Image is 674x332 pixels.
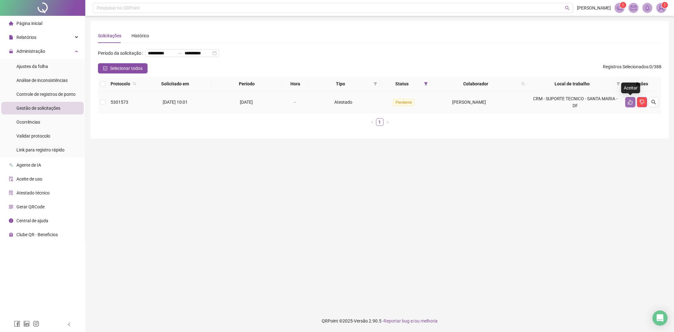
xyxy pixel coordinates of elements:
[384,118,391,126] button: right
[98,48,145,58] label: Período da solicitação
[9,205,13,209] span: qrcode
[372,79,379,89] span: filter
[662,2,668,8] sup: Atualize o seu contato no menu Meus Dados
[354,318,368,323] span: Versão
[310,80,371,87] span: Tipo
[433,80,519,87] span: Colaborador
[664,3,666,7] span: 1
[16,92,76,97] span: Controle de registros de ponto
[110,65,143,72] span: Selecionar todos
[393,99,414,106] span: Pendente
[616,82,620,86] span: filter
[657,3,666,13] img: 82419
[9,49,13,53] span: lock
[640,100,645,105] span: dislike
[530,80,614,87] span: Local de trabalho
[67,322,71,327] span: left
[9,35,13,40] span: file
[368,118,376,126] button: left
[9,177,13,181] span: audit
[622,3,624,7] span: 1
[373,82,377,86] span: filter
[9,21,13,26] span: home
[98,32,121,39] div: Solicitações
[645,5,650,11] span: bell
[16,190,50,195] span: Atestado técnico
[615,79,622,89] span: filter
[85,310,674,332] footer: QRPoint © 2025 - 2.90.5 -
[294,100,295,105] span: -
[111,80,130,87] span: Protocolo
[520,79,526,89] span: search
[521,82,525,86] span: search
[163,100,188,105] span: [DATE] 10:01
[621,83,640,93] div: Aceitar
[370,120,374,124] span: left
[177,51,182,56] span: swap-right
[334,100,352,105] span: Atestado
[139,77,211,91] th: Solicitado em
[16,163,41,168] span: Agente de IA
[16,218,48,223] span: Central de ajuda
[16,204,45,209] span: Gerar QRCode
[16,21,42,26] span: Página inicial
[620,2,626,8] sup: 1
[133,82,137,86] span: search
[376,119,383,126] a: 1
[16,120,40,125] span: Ocorrências
[631,5,636,11] span: mail
[9,232,13,237] span: gift
[376,118,384,126] li: 1
[9,191,13,195] span: solution
[603,64,648,69] span: Registros Selecionados
[103,66,107,71] span: check-square
[386,120,389,124] span: right
[577,4,611,11] span: [PERSON_NAME]
[211,77,282,91] th: Período
[14,321,20,327] span: facebook
[16,147,64,152] span: Link para registro rápido
[111,100,128,105] span: 5301573
[16,232,58,237] span: Clube QR - Beneficios
[424,82,428,86] span: filter
[16,133,50,138] span: Validar protocolo
[16,35,36,40] span: Relatórios
[16,49,45,54] span: Administração
[16,176,42,181] span: Aceite de uso
[565,6,570,10] span: search
[16,106,60,111] span: Gestão de solicitações
[240,100,253,105] span: [DATE]
[382,80,422,87] span: Status
[177,51,182,56] span: to
[131,79,138,89] span: search
[423,79,429,89] span: filter
[16,64,48,69] span: Ajustes da folha
[452,100,486,105] span: [PERSON_NAME]
[625,80,659,87] div: Ações
[33,321,39,327] span: instagram
[653,310,668,326] div: Open Intercom Messenger
[16,78,68,83] span: Análise de inconsistências
[617,5,622,11] span: notification
[9,218,13,223] span: info-circle
[23,321,30,327] span: linkedin
[628,100,633,105] span: like
[384,118,391,126] li: Próxima página
[98,63,148,73] button: Selecionar todos
[603,63,661,73] span: : 0 / 388
[651,100,656,105] span: search
[384,318,438,323] span: Reportar bug e/ou melhoria
[282,77,308,91] th: Hora
[131,32,149,39] div: Histórico
[528,91,623,113] td: CRM - SUPORTE TECNICO - SANTA MARIA - DF
[368,118,376,126] li: Página anterior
